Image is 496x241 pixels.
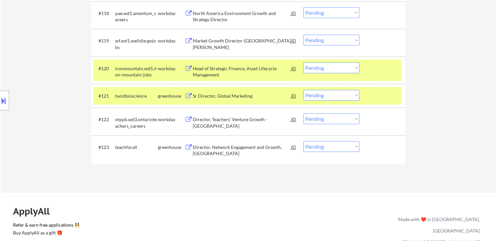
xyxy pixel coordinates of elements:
[291,141,297,153] div: JD
[291,7,297,19] div: JD
[158,38,185,44] div: workday
[13,223,262,230] a: Refer & earn free applications 👯‍♀️
[193,65,291,78] div: Head of Strategic Finance, Asset Lifecycle Management
[158,65,185,72] div: workday
[158,144,185,151] div: greenhouse
[193,144,291,157] div: Director, Network Engagement and Growth, [GEOGRAPHIC_DATA]
[115,38,158,50] div: wf.wd1.wellsfargojobs
[193,116,291,129] div: Director, Teachers' Venture Growth - [GEOGRAPHIC_DATA]
[115,10,158,23] div: pae.wd1.amentum_careers
[193,93,291,99] div: Sr Director, Global Marketing
[115,116,158,129] div: otppb.wd3.ontarioteachers_careers
[115,65,158,78] div: ironmountain.wd5.iron-mountain-jobs
[396,214,480,236] div: Made with ❤️ in [GEOGRAPHIC_DATA], [GEOGRAPHIC_DATA]
[291,90,297,102] div: JD
[13,230,78,238] a: Buy ApplyAll as a gift 🎁
[291,62,297,74] div: JD
[115,93,158,99] div: twistbioscience
[193,38,291,50] div: Market Growth Director-[GEOGRAPHIC_DATA][PERSON_NAME]
[13,231,78,235] div: Buy ApplyAll as a gift 🎁
[13,206,57,217] div: ApplyAll
[158,93,185,99] div: greenhouse
[193,10,291,23] div: North America Environment Growth and Strategy Director
[98,38,110,44] div: #119
[98,10,110,17] div: #118
[115,144,158,151] div: teachforall
[291,35,297,46] div: JD
[158,116,185,123] div: workday
[158,10,185,17] div: workday
[291,113,297,125] div: JD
